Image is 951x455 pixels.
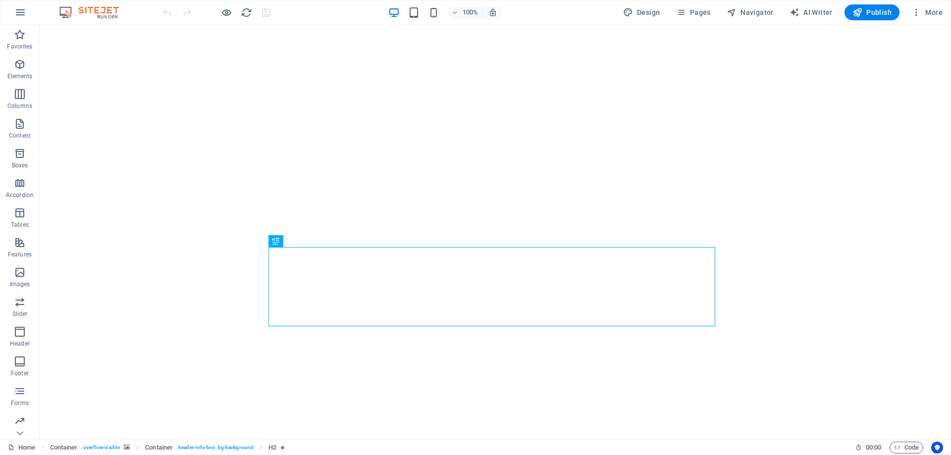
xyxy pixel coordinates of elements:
[7,102,32,110] p: Columns
[57,6,131,18] img: Editor Logo
[727,7,774,17] span: Navigator
[145,442,173,454] span: Click to select. Double-click to edit
[866,442,881,454] span: 00 00
[873,444,874,451] span: :
[11,399,29,407] p: Forms
[790,7,833,17] span: AI Writer
[9,132,31,140] p: Content
[931,442,943,454] button: Usercentrics
[7,43,32,51] p: Favorites
[463,6,478,18] h6: 100%
[619,4,664,20] button: Design
[907,4,947,20] button: More
[12,310,28,318] p: Slider
[12,161,28,169] p: Boxes
[448,6,483,18] button: 100%
[10,340,30,348] p: Header
[124,445,130,450] i: This element contains a background
[488,8,497,17] i: On resize automatically adjust zoom level to fit chosen device.
[911,7,943,17] span: More
[619,4,664,20] div: Design (Ctrl+Alt+Y)
[177,442,253,454] span: . header-info-box .bg-background
[280,445,285,450] i: Element contains an animation
[50,442,78,454] span: Click to select. Double-click to edit
[890,442,923,454] button: Code
[81,442,120,454] span: . overflow-visible
[855,442,882,454] h6: Session time
[786,4,837,20] button: AI Writer
[10,280,30,288] p: Images
[852,7,892,17] span: Publish
[268,442,276,454] span: Click to select. Double-click to edit
[723,4,778,20] button: Navigator
[11,369,29,377] p: Footer
[894,442,919,454] span: Code
[220,6,232,18] button: Click here to leave preview mode and continue editing
[676,7,710,17] span: Pages
[241,7,252,18] i: Reload page
[623,7,660,17] span: Design
[8,442,35,454] a: Click to cancel selection. Double-click to open Pages
[240,6,252,18] button: reload
[8,251,32,258] p: Features
[6,191,34,199] p: Accordion
[672,4,714,20] button: Pages
[845,4,899,20] button: Publish
[7,72,33,80] p: Elements
[11,221,29,229] p: Tables
[50,442,285,454] nav: breadcrumb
